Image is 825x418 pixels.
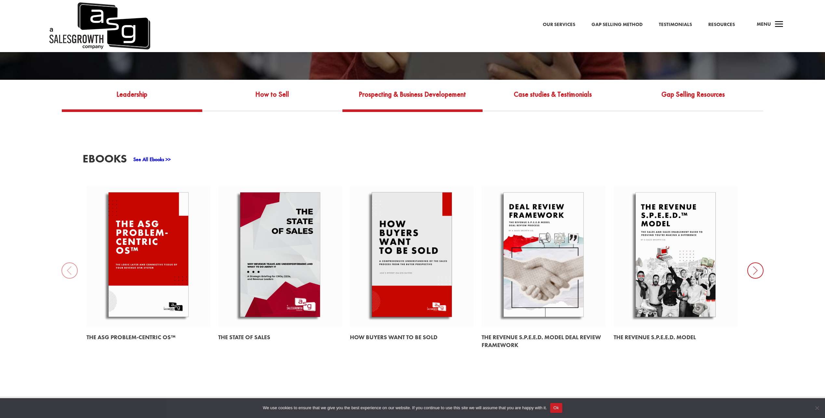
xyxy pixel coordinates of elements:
a: Resources [708,21,735,29]
a: Gap Selling Method [592,21,643,29]
a: How to Sell [202,89,342,109]
span: a [773,18,786,31]
span: We use cookies to ensure that we give you the best experience on our website. If you continue to ... [263,405,547,411]
span: Menu [757,21,771,27]
a: Our Services [543,21,575,29]
a: Testimonials [659,21,692,29]
h3: EBooks [83,153,127,168]
a: See All Ebooks >> [133,156,171,163]
a: Case studies & Testimonials [483,89,623,109]
button: Ok [550,403,562,413]
a: Leadership [62,89,202,109]
span: No [814,405,820,411]
a: Prospecting & Business Developement [342,89,483,109]
a: Gap Selling Resources [623,89,763,109]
